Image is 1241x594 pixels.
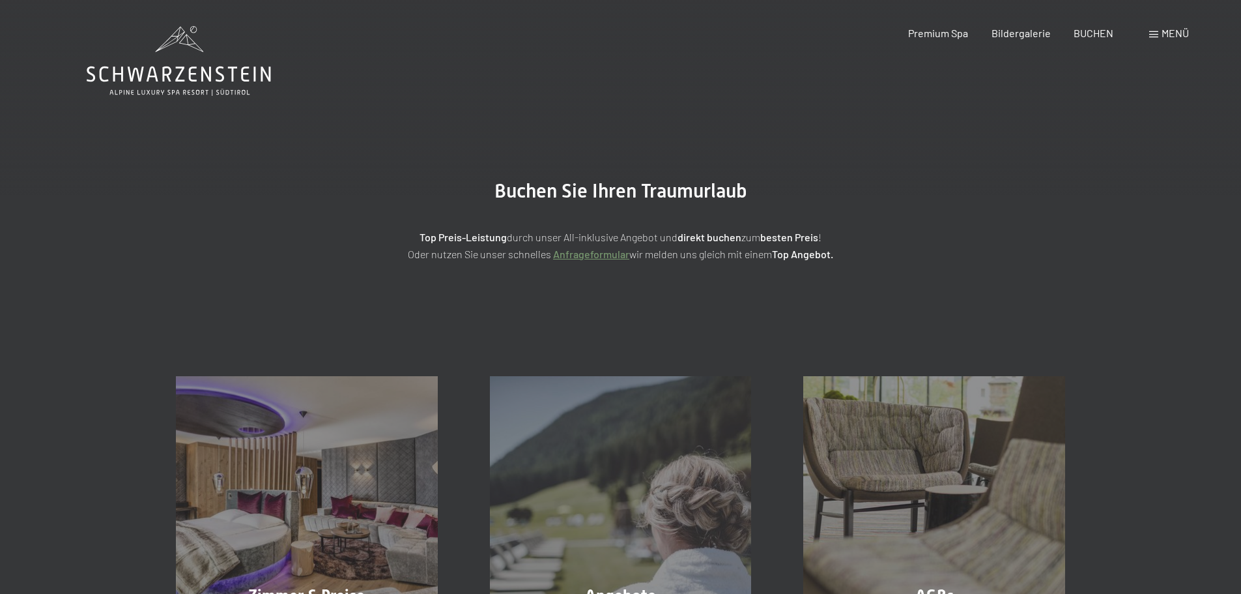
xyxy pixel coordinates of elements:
[908,27,968,39] a: Premium Spa
[295,229,947,262] p: durch unser All-inklusive Angebot und zum ! Oder nutzen Sie unser schnelles wir melden uns gleich...
[772,248,833,260] strong: Top Angebot.
[678,231,741,243] strong: direkt buchen
[420,231,507,243] strong: Top Preis-Leistung
[494,179,747,202] span: Buchen Sie Ihren Traumurlaub
[553,248,629,260] a: Anfrageformular
[1162,27,1189,39] span: Menü
[760,231,818,243] strong: besten Preis
[991,27,1051,39] a: Bildergalerie
[1074,27,1113,39] a: BUCHEN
